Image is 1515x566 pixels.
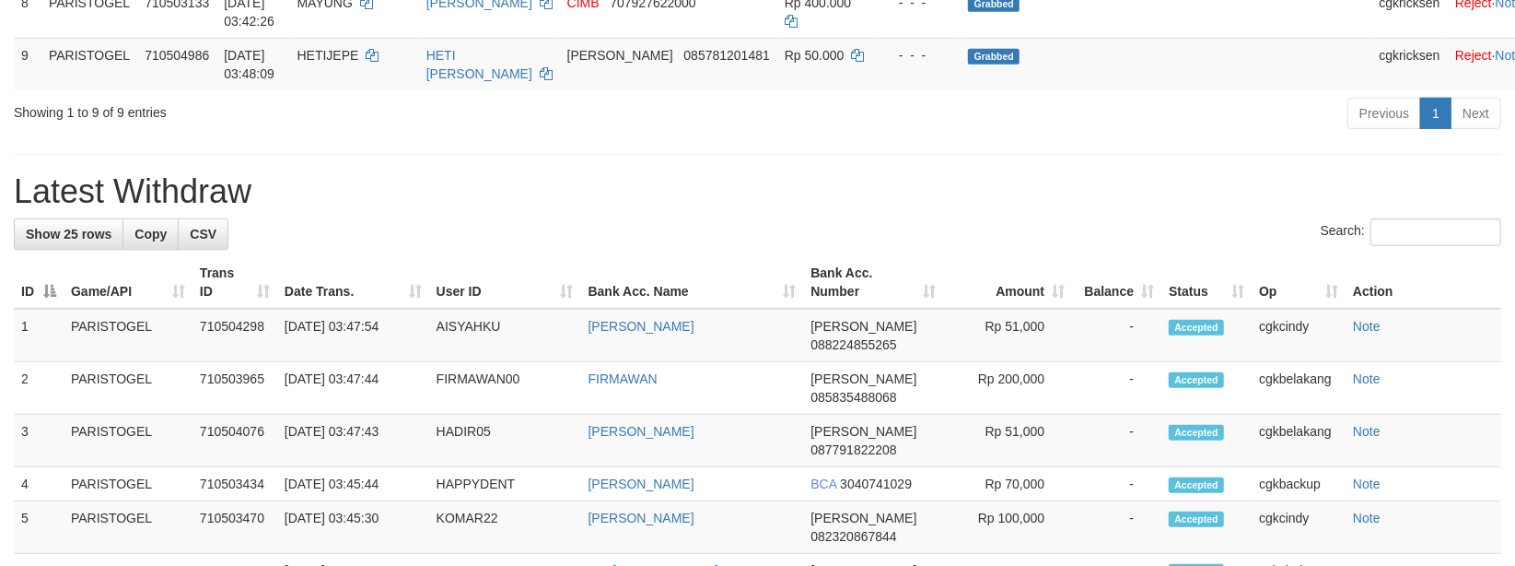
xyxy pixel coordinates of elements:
th: Trans ID: activate to sort column ascending [192,256,277,309]
td: - [1072,415,1161,467]
th: Game/API: activate to sort column ascending [64,256,192,309]
a: Note [1353,511,1381,525]
a: HETI [PERSON_NAME] [426,48,532,81]
td: cgkbackup [1252,467,1346,501]
a: Copy [122,218,179,250]
td: - [1072,362,1161,415]
a: Note [1353,319,1381,334]
span: 710504986 [145,48,209,63]
td: 710503434 [192,467,277,501]
a: Reject [1455,48,1492,63]
td: [DATE] 03:47:54 [277,309,429,362]
span: Copy 082320867844 to clipboard [810,529,896,544]
td: PARISTOGEL [64,467,192,501]
a: Note [1353,371,1381,386]
td: Rp 200,000 [943,362,1072,415]
td: Rp 70,000 [943,467,1072,501]
td: HAPPYDENT [429,467,581,501]
span: Copy [134,227,167,242]
td: KOMAR22 [429,501,581,554]
td: 4 [14,467,64,501]
td: Rp 51,000 [943,309,1072,362]
span: Copy 085781201481 to clipboard [683,48,769,63]
th: Status: activate to sort column ascending [1161,256,1252,309]
td: - [1072,501,1161,554]
th: Action [1346,256,1501,309]
td: 3 [14,415,64,467]
span: [DATE] 03:48:09 [224,48,274,81]
td: PARISTOGEL [64,362,192,415]
span: Accepted [1169,320,1224,336]
span: Copy 087791822208 to clipboard [810,442,896,457]
th: User ID: activate to sort column ascending [429,256,581,309]
a: Note [1353,477,1381,491]
span: Accepted [1169,372,1224,388]
td: Rp 51,000 [943,415,1072,467]
a: [PERSON_NAME] [589,319,694,334]
th: Op: activate to sort column ascending [1252,256,1346,309]
td: [DATE] 03:45:44 [277,467,429,501]
span: [PERSON_NAME] [810,424,916,439]
span: CSV [190,227,216,242]
a: CSV [178,218,228,250]
td: PARISTOGEL [64,415,192,467]
span: BCA [810,477,836,491]
td: [DATE] 03:47:44 [277,362,429,415]
td: 9 [14,38,41,90]
div: - - - [884,46,954,65]
a: Next [1451,98,1501,129]
td: HADIR05 [429,415,581,467]
span: Grabbed [968,49,1020,65]
a: [PERSON_NAME] [589,511,694,525]
td: PARISTOGEL [41,38,137,90]
th: Balance: activate to sort column ascending [1072,256,1161,309]
a: Previous [1347,98,1421,129]
span: Accepted [1169,478,1224,493]
td: PARISTOGEL [64,501,192,554]
span: [PERSON_NAME] [810,511,916,525]
a: FIRMAWAN [589,371,658,386]
td: cgkcindy [1252,309,1346,362]
span: Rp 50.000 [785,48,845,63]
span: Copy 088224855265 to clipboard [810,337,896,352]
span: Copy 3040741029 to clipboard [840,477,912,491]
td: 5 [14,501,64,554]
td: cgkbelakang [1252,415,1346,467]
a: Show 25 rows [14,218,123,250]
span: [PERSON_NAME] [810,319,916,334]
td: FIRMAWAN00 [429,362,581,415]
a: 1 [1420,98,1451,129]
span: Accepted [1169,425,1224,441]
td: - [1072,309,1161,362]
span: Show 25 rows [26,227,111,242]
td: 2 [14,362,64,415]
span: Copy 085835488068 to clipboard [810,390,896,405]
a: [PERSON_NAME] [589,477,694,491]
td: 710504298 [192,309,277,362]
td: 710503965 [192,362,277,415]
span: Accepted [1169,512,1224,527]
th: ID: activate to sort column descending [14,256,64,309]
a: [PERSON_NAME] [589,424,694,439]
span: [PERSON_NAME] [810,371,916,386]
td: AISYAHKU [429,309,581,362]
span: [PERSON_NAME] [567,48,673,63]
td: cgkbelakang [1252,362,1346,415]
td: [DATE] 03:45:30 [277,501,429,554]
td: 710503470 [192,501,277,554]
td: 710504076 [192,415,277,467]
th: Bank Acc. Number: activate to sort column ascending [803,256,943,309]
th: Amount: activate to sort column ascending [943,256,1072,309]
div: Showing 1 to 9 of 9 entries [14,96,617,122]
td: cgkricksen [1371,38,1448,90]
td: Rp 100,000 [943,501,1072,554]
span: HETIJEPE [297,48,359,63]
h1: Latest Withdraw [14,173,1501,210]
td: 1 [14,309,64,362]
label: Search: [1321,218,1501,246]
td: cgkcindy [1252,501,1346,554]
th: Date Trans.: activate to sort column ascending [277,256,429,309]
input: Search: [1370,218,1501,246]
th: Bank Acc. Name: activate to sort column ascending [581,256,804,309]
td: PARISTOGEL [64,309,192,362]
